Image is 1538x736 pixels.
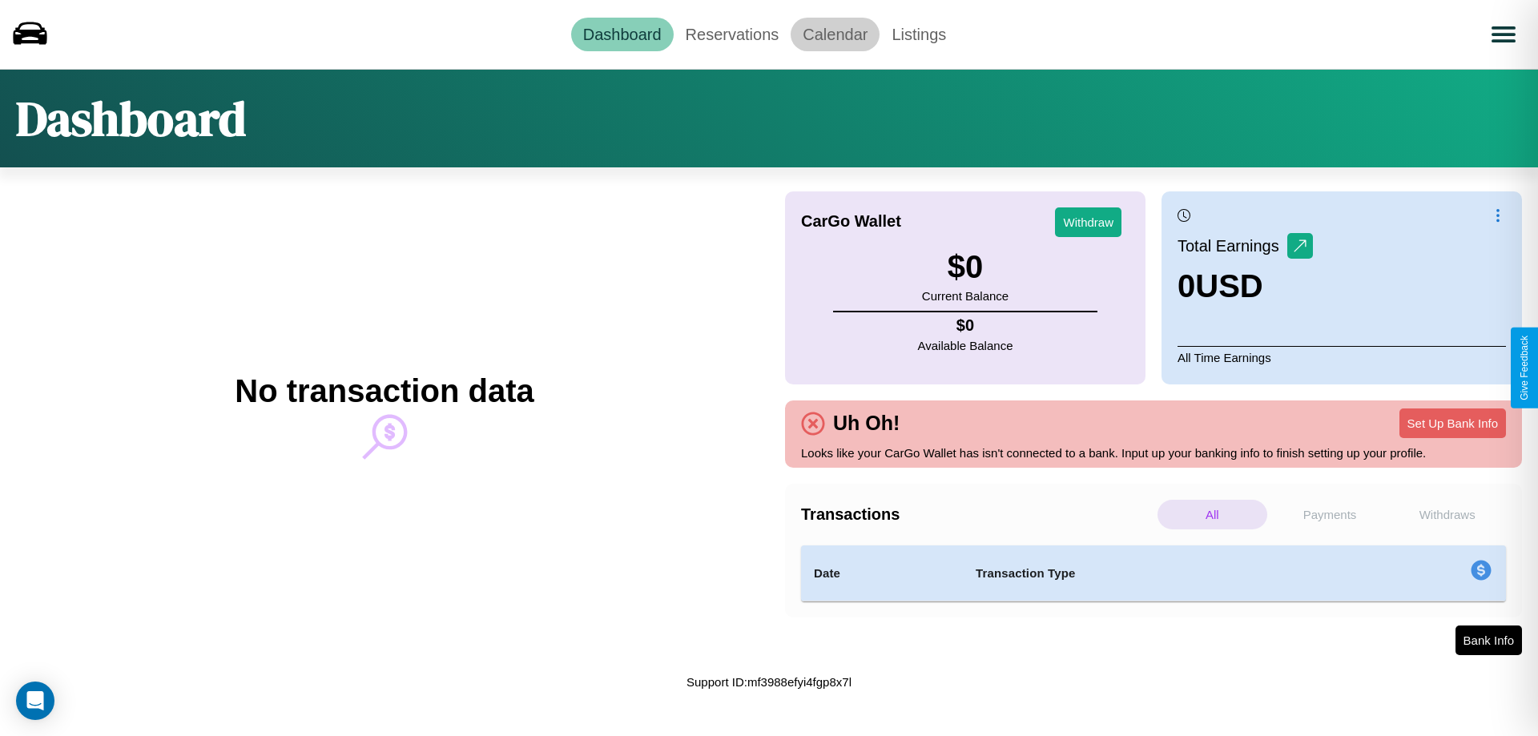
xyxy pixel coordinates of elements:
h2: No transaction data [235,373,533,409]
p: Payments [1275,500,1385,529]
a: Dashboard [571,18,674,51]
p: Available Balance [918,335,1013,356]
h4: Uh Oh! [825,412,908,435]
p: Withdraws [1392,500,1502,529]
p: Current Balance [922,285,1009,307]
button: Open menu [1481,12,1526,57]
h4: $ 0 [918,316,1013,335]
a: Reservations [674,18,791,51]
h1: Dashboard [16,86,246,151]
p: All Time Earnings [1178,346,1506,368]
a: Calendar [791,18,880,51]
div: Give Feedback [1519,336,1530,400]
button: Bank Info [1455,625,1522,655]
p: Total Earnings [1178,231,1287,260]
h4: Date [814,564,950,583]
h4: Transaction Type [976,564,1339,583]
button: Withdraw [1055,207,1121,237]
table: simple table [801,545,1506,601]
h3: 0 USD [1178,268,1313,304]
p: All [1158,500,1267,529]
h4: CarGo Wallet [801,212,901,231]
div: Open Intercom Messenger [16,682,54,720]
h4: Transactions [801,505,1153,524]
a: Listings [880,18,958,51]
h3: $ 0 [922,249,1009,285]
button: Set Up Bank Info [1399,408,1506,438]
p: Support ID: mf3988efyi4fgp8x7l [686,671,852,693]
p: Looks like your CarGo Wallet has isn't connected to a bank. Input up your banking info to finish ... [801,442,1506,464]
